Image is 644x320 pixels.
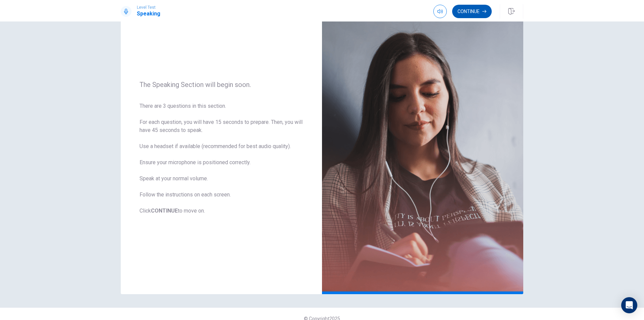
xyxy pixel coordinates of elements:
img: speaking intro [322,1,523,294]
span: Level Test [137,5,160,10]
div: Open Intercom Messenger [621,297,637,313]
span: There are 3 questions in this section. For each question, you will have 15 seconds to prepare. Th... [140,102,303,215]
b: CONTINUE [151,208,178,214]
span: The Speaking Section will begin soon. [140,81,303,89]
button: Continue [452,5,492,18]
h1: Speaking [137,10,160,18]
